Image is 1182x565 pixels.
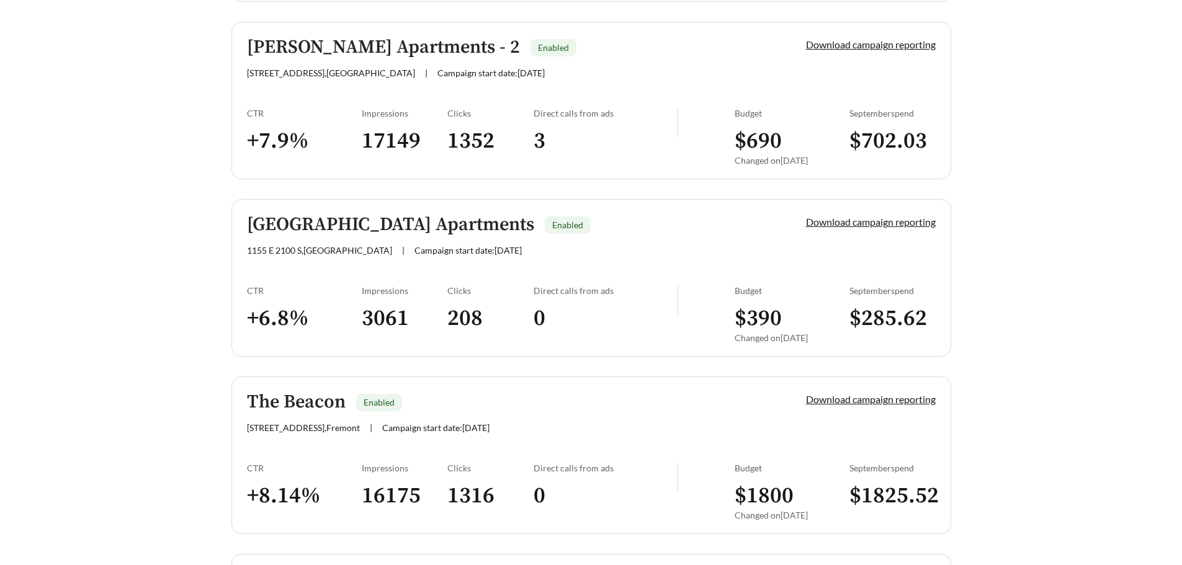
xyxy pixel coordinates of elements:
h3: 1352 [447,127,534,155]
h3: 0 [534,305,677,332]
div: Impressions [362,463,448,473]
div: CTR [247,108,362,118]
span: [STREET_ADDRESS] , [GEOGRAPHIC_DATA] [247,68,415,78]
img: line [677,463,678,492]
div: Impressions [362,108,448,118]
div: September spend [849,463,936,473]
div: September spend [849,285,936,296]
div: Direct calls from ads [534,108,677,118]
h3: 208 [447,305,534,332]
div: September spend [849,108,936,118]
img: line [677,108,678,138]
div: CTR [247,285,362,296]
span: [STREET_ADDRESS] , Fremont [247,422,360,433]
span: | [370,422,372,433]
a: Download campaign reporting [806,393,936,405]
a: Download campaign reporting [806,216,936,228]
div: Changed on [DATE] [735,332,849,343]
h3: 3 [534,127,677,155]
div: Budget [735,108,849,118]
a: The BeaconEnabled[STREET_ADDRESS],Fremont|Campaign start date:[DATE]Download campaign reportingCT... [231,376,951,534]
h3: + 8.14 % [247,482,362,510]
div: Direct calls from ads [534,285,677,296]
h3: + 6.8 % [247,305,362,332]
a: Download campaign reporting [806,38,936,50]
div: Changed on [DATE] [735,510,849,520]
h3: 16175 [362,482,448,510]
img: line [677,285,678,315]
h3: 1316 [447,482,534,510]
h3: $ 390 [735,305,849,332]
h3: + 7.9 % [247,127,362,155]
div: Budget [735,463,849,473]
span: Campaign start date: [DATE] [437,68,545,78]
h3: $ 1800 [735,482,849,510]
h3: 0 [534,482,677,510]
span: Enabled [552,220,583,230]
span: Enabled [538,42,569,53]
a: [GEOGRAPHIC_DATA] ApartmentsEnabled1155 E 2100 S,[GEOGRAPHIC_DATA]|Campaign start date:[DATE]Down... [231,199,951,357]
span: Enabled [364,397,395,407]
span: | [402,245,405,256]
h3: $ 690 [735,127,849,155]
div: Clicks [447,108,534,118]
h3: $ 702.03 [849,127,936,155]
a: [PERSON_NAME] Apartments - 2Enabled[STREET_ADDRESS],[GEOGRAPHIC_DATA]|Campaign start date:[DATE]D... [231,22,951,179]
div: Clicks [447,285,534,296]
div: Changed on [DATE] [735,155,849,166]
h3: $ 285.62 [849,305,936,332]
div: Clicks [447,463,534,473]
div: Direct calls from ads [534,463,677,473]
h3: $ 1825.52 [849,482,936,510]
span: | [425,68,428,78]
span: Campaign start date: [DATE] [382,422,490,433]
div: Budget [735,285,849,296]
h5: The Beacon [247,392,346,412]
div: CTR [247,463,362,473]
span: 1155 E 2100 S , [GEOGRAPHIC_DATA] [247,245,392,256]
h5: [PERSON_NAME] Apartments - 2 [247,37,520,58]
h5: [GEOGRAPHIC_DATA] Apartments [247,215,534,235]
h3: 17149 [362,127,448,155]
div: Impressions [362,285,448,296]
span: Campaign start date: [DATE] [414,245,522,256]
h3: 3061 [362,305,448,332]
